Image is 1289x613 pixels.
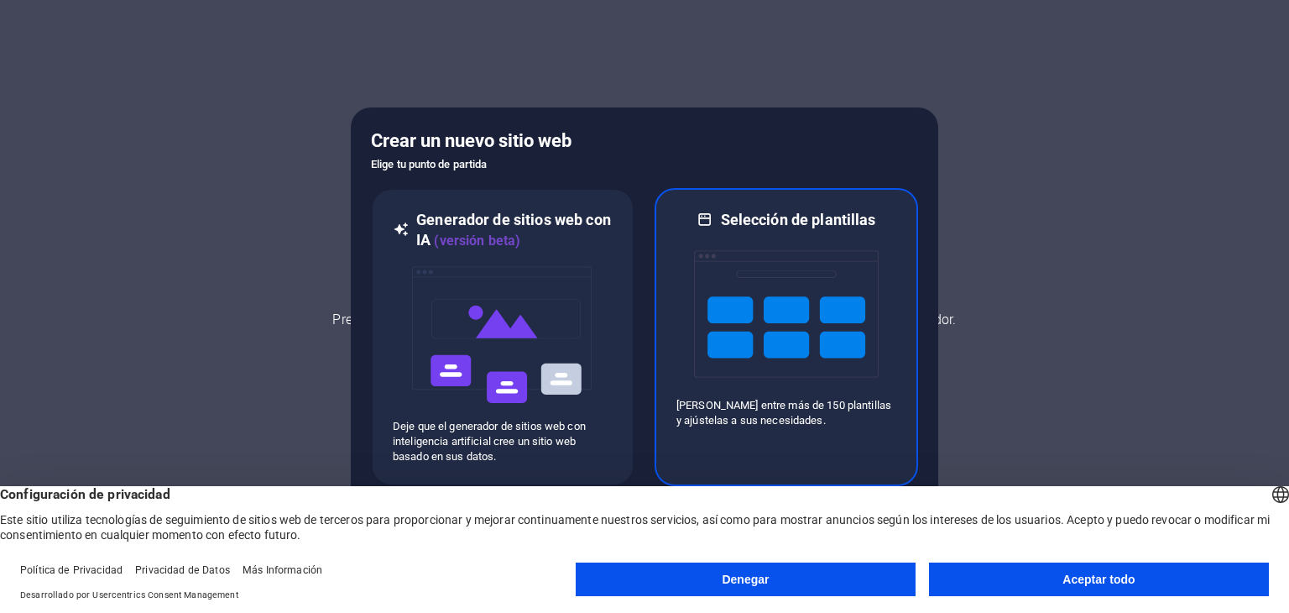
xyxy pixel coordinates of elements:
[393,420,586,463] font: Deje que el generador de sitios web con inteligencia artificial cree un sitio web basado en sus d...
[721,211,876,228] font: Selección de plantillas
[371,188,634,486] div: Generador de sitios web con IA(versión beta)aiDeje que el generador de sitios web con inteligenci...
[371,158,487,170] font: Elige tu punto de partida
[371,130,571,151] font: Crear un nuevo sitio web
[434,233,520,249] font: (versión beta)
[410,251,595,419] img: ai
[416,211,611,249] font: Generador de sitios web con IA
[655,188,918,486] div: Selección de plantillas[PERSON_NAME] entre más de 150 plantillas y ajústelas a sus necesidades.
[676,399,891,427] font: [PERSON_NAME] entre más de 150 plantillas y ajústelas a sus necesidades.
